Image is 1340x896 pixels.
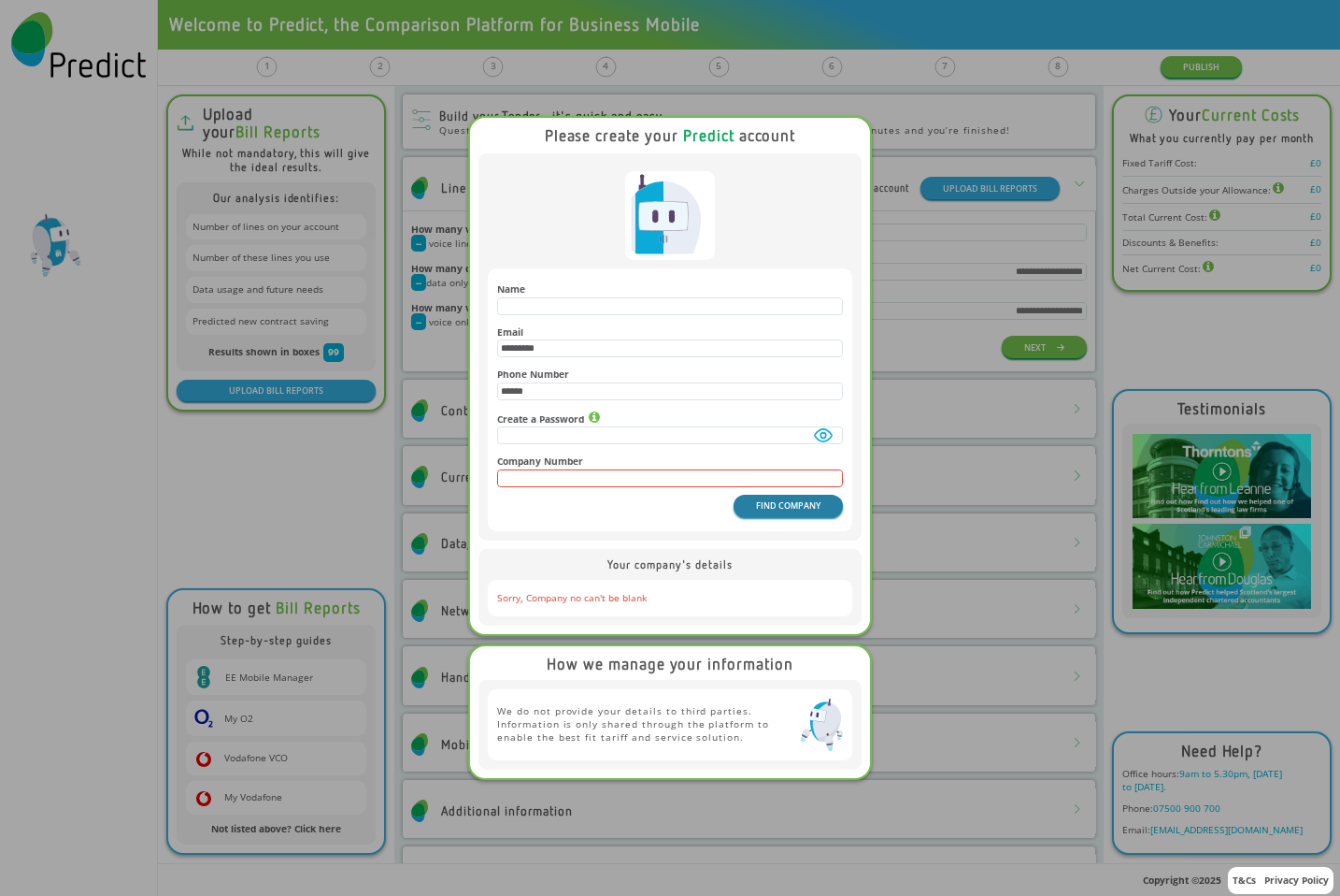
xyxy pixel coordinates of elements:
div: How we manage your information [547,655,793,672]
div: We do not provide your details to third parties. Information is only shared through the platform ... [497,699,843,751]
a: T&Cs [1233,874,1256,887]
h4: Email [497,326,843,338]
span: Sorry, Company no can't be blank [497,591,647,604]
h4: Company Number [497,455,843,467]
h4: Phone Number [497,369,843,380]
img: Predict Mobile [801,699,843,751]
b: Please create your account [545,125,796,145]
a: Privacy Policy [1264,874,1329,887]
h4: Create a Password [497,412,843,425]
button: FIND COMPANY [734,495,843,516]
h4: Name [497,283,843,295]
span: Predict [683,125,734,145]
div: Your company's details [488,558,852,580]
img: Predict Mobile [625,171,715,261]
